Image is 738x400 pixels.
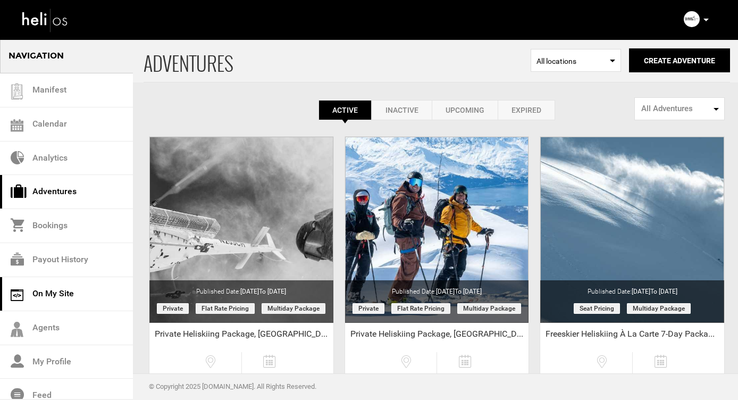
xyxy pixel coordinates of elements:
[11,119,23,132] img: calendar.svg
[634,97,725,120] button: All Adventures
[259,288,286,295] span: to [DATE]
[149,328,333,344] div: Private Heliskiing Package, [GEOGRAPHIC_DATA], [US_STATE] - Select March & April Special
[11,289,23,301] img: on_my_site.svg
[345,280,529,296] div: Published Date:
[641,103,711,114] span: All Adventures
[627,303,691,314] span: Multiday package
[157,303,189,314] span: Private
[436,288,482,295] span: [DATE]
[149,280,333,296] div: Published Date:
[455,288,482,295] span: to [DATE]
[21,6,69,34] img: heli-logo
[650,288,677,295] span: to [DATE]
[531,49,621,72] span: Select box activate
[144,39,531,82] span: ADVENTURES
[353,303,384,314] span: Private
[432,100,498,120] a: Upcoming
[540,328,724,344] div: Freeskier Heliskiing À La Carte 7-Day Package - Early Season
[540,280,724,296] div: Published Date:
[318,100,372,120] a: Active
[372,100,432,120] a: Inactive
[391,303,450,314] span: Flat Rate Pricing
[684,11,700,27] img: 2fc09df56263535bfffc428f72fcd4c8.png
[240,288,286,295] span: [DATE]
[498,100,555,120] a: Expired
[457,303,521,314] span: Multiday package
[345,328,529,344] div: Private Heliskiing Package, [GEOGRAPHIC_DATA], [US_STATE] - Early March Special
[574,303,620,314] span: Seat Pricing
[196,303,255,314] span: Flat Rate Pricing
[536,56,615,66] span: All locations
[11,322,23,337] img: agents-icon.svg
[629,48,730,72] button: Create Adventure
[9,84,25,99] img: guest-list.svg
[632,288,677,295] span: [DATE]
[262,303,325,314] span: Multiday package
